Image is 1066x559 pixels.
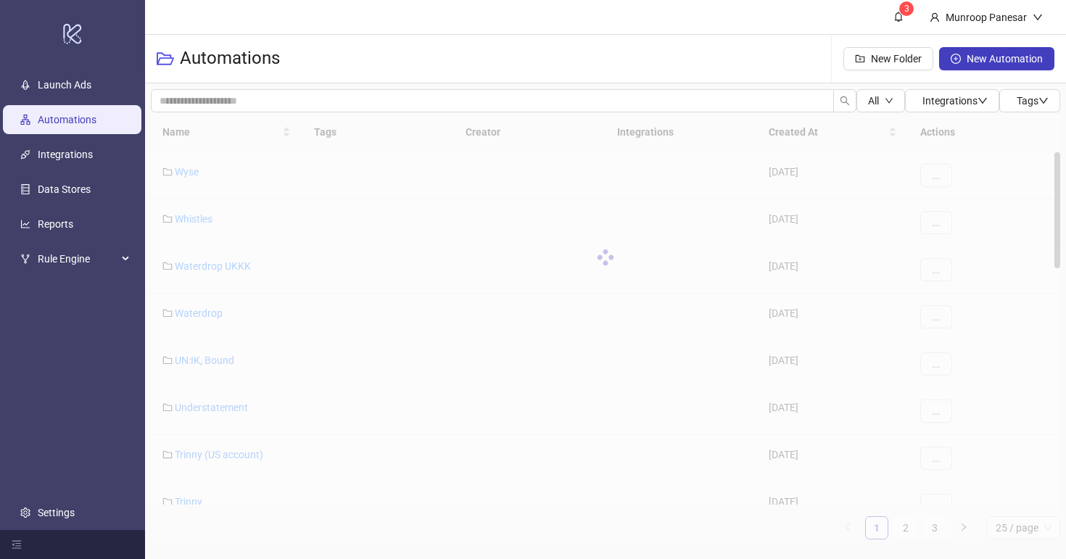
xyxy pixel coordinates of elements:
[893,12,904,22] span: bell
[899,1,914,16] sup: 3
[905,89,999,112] button: Integrationsdown
[38,218,73,230] a: Reports
[951,54,961,64] span: plus-circle
[922,95,988,107] span: Integrations
[1033,12,1043,22] span: down
[1038,96,1049,106] span: down
[38,183,91,195] a: Data Stores
[999,89,1060,112] button: Tagsdown
[12,539,22,550] span: menu-fold
[885,96,893,105] span: down
[38,244,117,273] span: Rule Engine
[843,47,933,70] button: New Folder
[38,114,96,125] a: Automations
[868,95,879,107] span: All
[930,12,940,22] span: user
[20,254,30,264] span: fork
[904,4,909,14] span: 3
[157,50,174,67] span: folder-open
[38,507,75,518] a: Settings
[967,53,1043,65] span: New Automation
[38,79,91,91] a: Launch Ads
[1017,95,1049,107] span: Tags
[855,54,865,64] span: folder-add
[940,9,1033,25] div: Munroop Panesar
[180,47,280,70] h3: Automations
[856,89,905,112] button: Alldown
[978,96,988,106] span: down
[38,149,93,160] a: Integrations
[840,96,850,106] span: search
[871,53,922,65] span: New Folder
[939,47,1054,70] button: New Automation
